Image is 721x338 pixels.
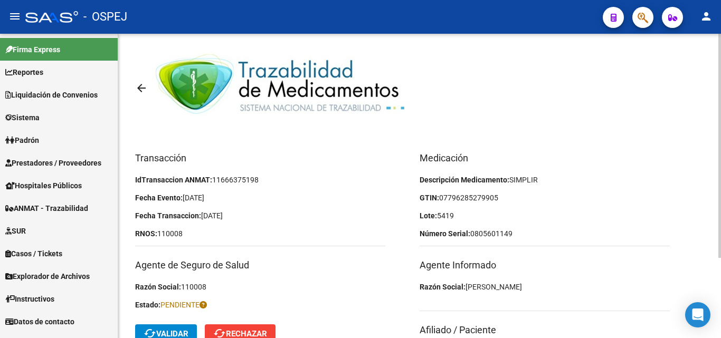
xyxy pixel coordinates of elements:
[509,176,538,184] span: SIMPLIR
[439,194,498,202] span: 07796285279905
[8,10,21,23] mat-icon: menu
[135,210,385,221] p: Fecha Transaccion:
[5,66,43,78] span: Reportes
[135,281,385,293] p: Razón Social:
[5,248,62,259] span: Casos / Tickets
[5,157,101,169] span: Prestadores / Proveedores
[420,258,670,273] h3: Agente Informado
[420,174,670,186] p: Descripción Medicamento:
[5,180,82,191] span: Hospitales Públicos
[437,211,454,220] span: 5419
[420,228,670,239] p: Número Serial:
[685,302,710,327] div: Open Intercom Messenger
[5,202,88,214] span: ANMAT - Trazabilidad
[135,192,385,204] p: Fecha Evento:
[5,112,40,123] span: Sistema
[5,316,74,327] span: Datos de contacto
[5,293,54,305] span: Instructivos
[420,210,670,221] p: Lote:
[5,89,98,101] span: Liquidación de Convenios
[420,151,670,166] h3: Medicación
[160,301,207,309] span: PENDIENTE
[5,225,26,237] span: SUR
[420,192,670,204] p: GTIN:
[201,211,223,220] span: [DATE]
[466,283,522,291] span: [PERSON_NAME]
[135,151,385,166] h3: Transacción
[181,283,206,291] span: 110008
[420,323,670,337] h3: Afiliado / Paciente
[470,229,513,238] span: 0805601149
[135,82,148,94] mat-icon: arrow_back
[700,10,713,23] mat-icon: person
[5,134,39,146] span: Padrón
[157,229,183,238] span: 110008
[212,176,259,184] span: 11666375198
[5,271,90,282] span: Explorador de Archivos
[135,299,385,311] p: Estado:
[156,49,414,128] img: anmat.jpeg
[5,44,60,55] span: Firma Express
[183,194,204,202] span: [DATE]
[420,281,670,293] p: Razón Social:
[135,228,385,239] p: RNOS:
[135,174,385,186] p: IdTransaccion ANMAT:
[83,5,127,28] span: - OSPEJ
[135,258,385,273] h3: Agente de Seguro de Salud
